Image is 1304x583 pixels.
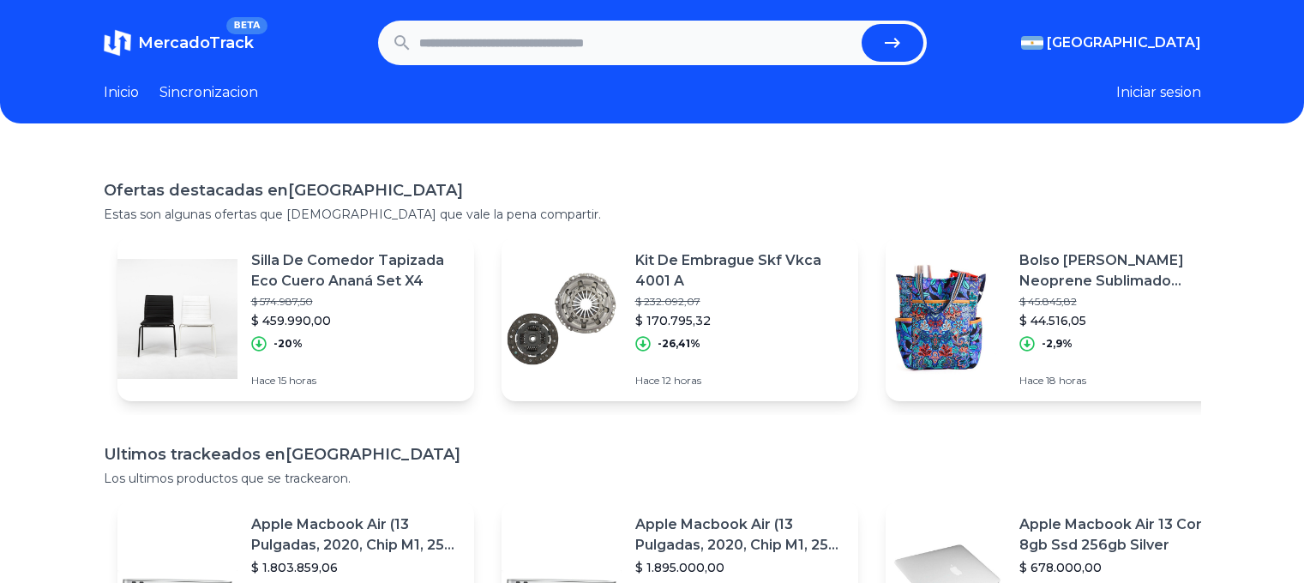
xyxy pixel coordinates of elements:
img: Argentina [1021,36,1043,50]
p: $ 232.092,07 [635,295,844,309]
img: Featured image [117,259,237,379]
a: Featured imageSilla De Comedor Tapizada Eco Cuero Ananá Set X4$ 574.987,50$ 459.990,00-20%Hace 15... [117,237,474,401]
h1: Ultimos trackeados en [GEOGRAPHIC_DATA] [104,442,1201,466]
p: Estas son algunas ofertas que [DEMOGRAPHIC_DATA] que vale la pena compartir. [104,206,1201,223]
a: Featured imageBolso [PERSON_NAME] Neoprene Sublimado Impermeable [PERSON_NAME] Regulable$ 45.845,... [886,237,1242,401]
p: $ 1.803.859,06 [251,559,460,576]
a: Featured imageKit De Embrague Skf Vkca 4001 A$ 232.092,07$ 170.795,32-26,41%Hace 12 horas [502,237,858,401]
p: $ 1.895.000,00 [635,559,844,576]
button: [GEOGRAPHIC_DATA] [1021,33,1201,53]
p: Apple Macbook Air (13 Pulgadas, 2020, Chip M1, 256 Gb De Ssd, 8 Gb De Ram) - Plata [251,514,460,556]
p: -26,41% [658,337,700,351]
p: Silla De Comedor Tapizada Eco Cuero Ananá Set X4 [251,250,460,291]
p: $ 459.990,00 [251,312,460,329]
a: Inicio [104,82,139,103]
img: Featured image [502,259,622,379]
p: Apple Macbook Air (13 Pulgadas, 2020, Chip M1, 256 Gb De Ssd, 8 Gb De Ram) - Plata [635,514,844,556]
p: -2,9% [1042,337,1073,351]
img: MercadoTrack [104,29,131,57]
p: Los ultimos productos que se trackearon. [104,470,1201,487]
p: -20% [273,337,303,351]
p: $ 678.000,00 [1019,559,1229,576]
a: Sincronizacion [159,82,258,103]
p: Hace 12 horas [635,374,844,388]
h1: Ofertas destacadas en [GEOGRAPHIC_DATA] [104,178,1201,202]
p: Bolso [PERSON_NAME] Neoprene Sublimado Impermeable [PERSON_NAME] Regulable [1019,250,1229,291]
p: $ 45.845,82 [1019,295,1229,309]
p: $ 574.987,50 [251,295,460,309]
button: Iniciar sesion [1116,82,1201,103]
p: Kit De Embrague Skf Vkca 4001 A [635,250,844,291]
a: MercadoTrackBETA [104,29,254,57]
span: [GEOGRAPHIC_DATA] [1047,33,1201,53]
span: BETA [226,17,267,34]
p: Apple Macbook Air 13 Core I5 8gb Ssd 256gb Silver [1019,514,1229,556]
p: Hace 15 horas [251,374,460,388]
p: Hace 18 horas [1019,374,1229,388]
p: $ 44.516,05 [1019,312,1229,329]
p: $ 170.795,32 [635,312,844,329]
img: Featured image [886,259,1006,379]
span: MercadoTrack [138,33,254,52]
